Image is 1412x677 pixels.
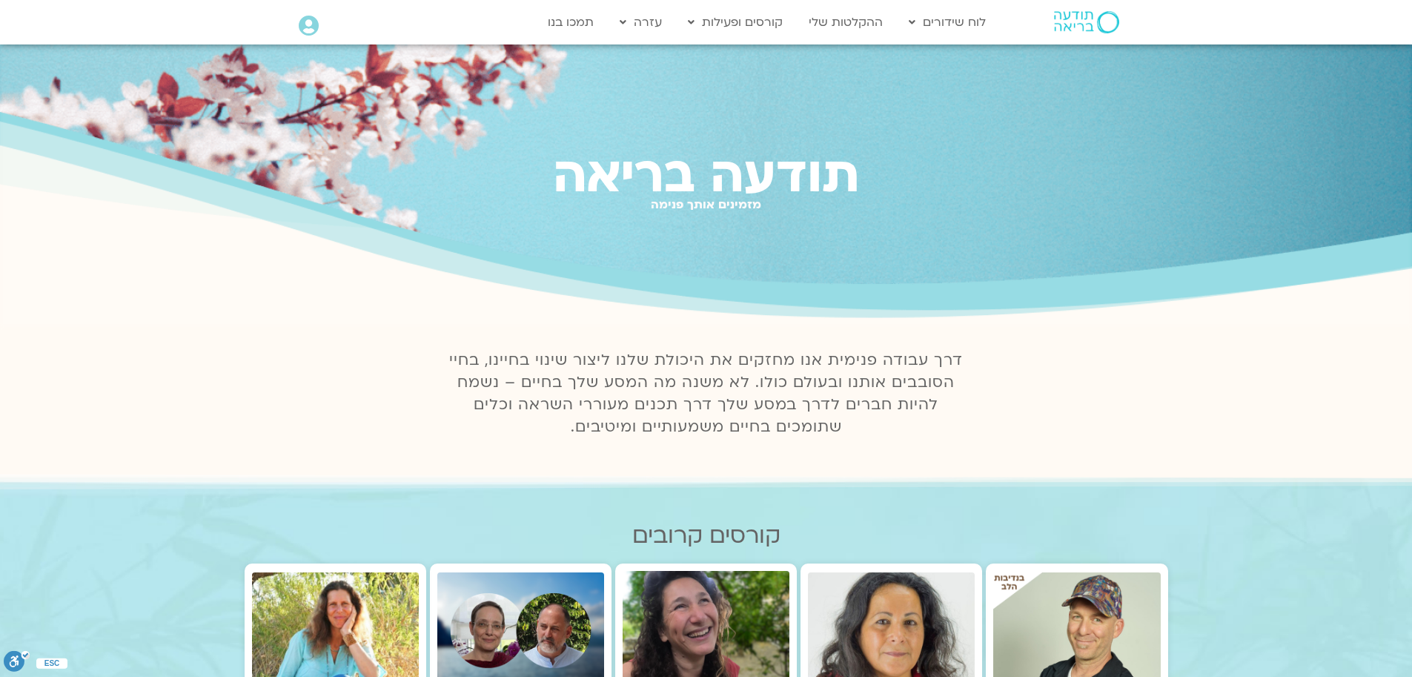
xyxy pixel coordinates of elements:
[901,8,993,36] a: לוח שידורים
[801,8,890,36] a: ההקלטות שלי
[680,8,790,36] a: קורסים ופעילות
[540,8,601,36] a: תמכו בנו
[245,523,1168,549] h2: קורסים קרובים
[1054,11,1119,33] img: תודעה בריאה
[441,349,972,438] p: דרך עבודה פנימית אנו מחזקים את היכולת שלנו ליצור שינוי בחיינו, בחיי הסובבים אותנו ובעולם כולו. לא...
[612,8,669,36] a: עזרה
